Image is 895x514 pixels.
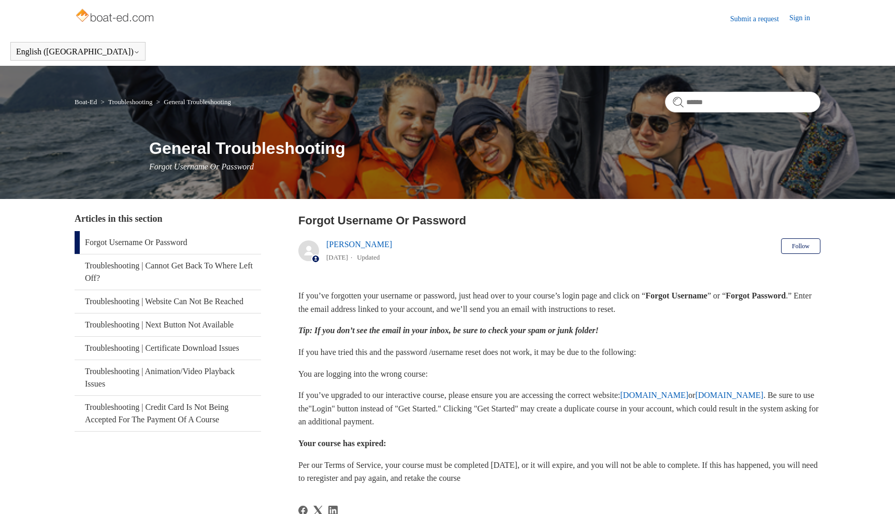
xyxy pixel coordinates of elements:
[781,238,820,254] button: Follow Article
[75,360,261,395] a: Troubleshooting | Animation/Video Playback Issues
[16,47,140,56] button: English ([GEOGRAPHIC_DATA])
[326,240,392,249] a: [PERSON_NAME]
[298,389,820,429] p: If you’ve upgraded to our interactive course, please ensure you are accessing the correct website...
[730,13,789,24] a: Submit a request
[298,459,820,485] p: Per our Terms of Service, your course must be completed [DATE], or it will expire, and you will n...
[75,231,261,254] a: Forgot Username Or Password
[357,253,380,261] li: Updated
[726,291,786,300] strong: Forgot Password
[99,98,154,106] li: Troubleshooting
[326,253,348,261] time: 05/20/2025, 14:58
[75,213,162,224] span: Articles in this section
[108,98,152,106] a: Troubleshooting
[645,291,708,300] strong: Forgot Username
[298,326,599,335] em: Tip: If you don’t see the email in your inbox, be sure to check your spam or junk folder!
[695,391,763,399] a: [DOMAIN_NAME]
[149,162,254,171] span: Forgot Username Or Password
[75,98,97,106] a: Boat-Ed
[665,92,820,112] input: Search
[164,98,231,106] a: General Troubleshooting
[860,479,887,506] div: Live chat
[75,98,99,106] li: Boat-Ed
[154,98,231,106] li: General Troubleshooting
[75,254,261,290] a: Troubleshooting | Cannot Get Back To Where Left Off?
[298,367,820,381] p: You are logging into the wrong course:
[75,290,261,313] a: Troubleshooting | Website Can Not Be Reached
[298,346,820,359] p: If you have tried this and the password /username reset does not work, it may be due to the follo...
[620,391,689,399] a: [DOMAIN_NAME]
[75,396,261,431] a: Troubleshooting | Credit Card Is Not Being Accepted For The Payment Of A Course
[298,212,820,229] h2: Forgot Username Or Password
[298,289,820,316] p: If you’ve forgotten your username or password, just head over to your course’s login page and cli...
[149,136,820,161] h1: General Troubleshooting
[75,6,157,27] img: Boat-Ed Help Center home page
[789,12,820,25] a: Sign in
[75,313,261,336] a: Troubleshooting | Next Button Not Available
[298,439,386,448] strong: Your course has expired:
[75,337,261,360] a: Troubleshooting | Certificate Download Issues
